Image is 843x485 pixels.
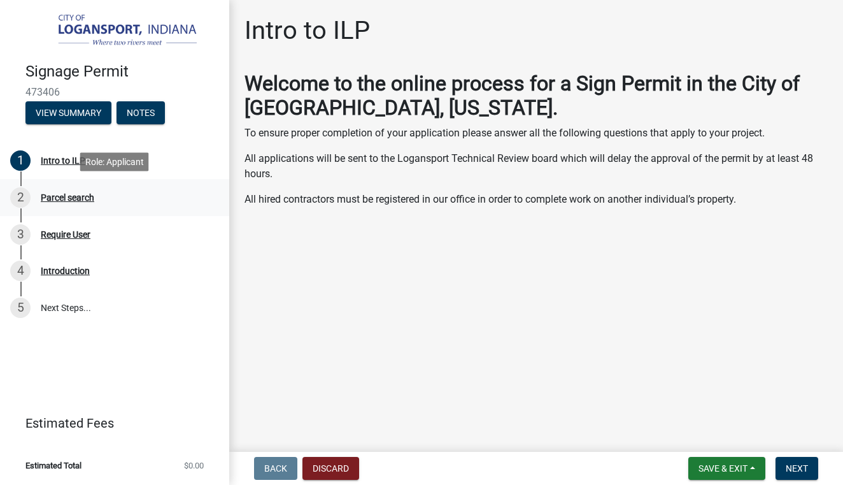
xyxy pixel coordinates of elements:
[776,457,818,480] button: Next
[117,101,165,124] button: Notes
[25,101,111,124] button: View Summary
[10,410,209,436] a: Estimated Fees
[698,463,747,474] span: Save & Exit
[264,463,287,474] span: Back
[688,457,765,480] button: Save & Exit
[25,13,209,49] img: City of Logansport, Indiana
[25,86,204,98] span: 473406
[302,457,359,480] button: Discard
[184,461,204,470] span: $0.00
[786,463,808,474] span: Next
[244,15,370,46] h1: Intro to ILP
[25,62,219,81] h4: Signage Permit
[244,71,800,120] strong: Welcome to the online process for a Sign Permit in the City of [GEOGRAPHIC_DATA], [US_STATE].
[244,192,828,207] p: All hired contractors must be registered in our office in order to complete work on another indiv...
[25,108,111,119] wm-modal-confirm: Summary
[41,230,90,239] div: Require User
[10,150,31,171] div: 1
[10,224,31,245] div: 3
[117,108,165,119] wm-modal-confirm: Notes
[244,151,828,182] p: All applications will be sent to the Logansport Technical Review board which will delay the appro...
[41,266,90,275] div: Introduction
[10,261,31,281] div: 4
[25,461,81,470] span: Estimated Total
[41,156,85,165] div: Intro to ILP
[80,152,149,171] div: Role: Applicant
[10,187,31,208] div: 2
[254,457,297,480] button: Back
[244,126,828,141] p: To ensure proper completion of your application please answer all the following questions that ap...
[41,193,94,202] div: Parcel search
[10,298,31,318] div: 5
